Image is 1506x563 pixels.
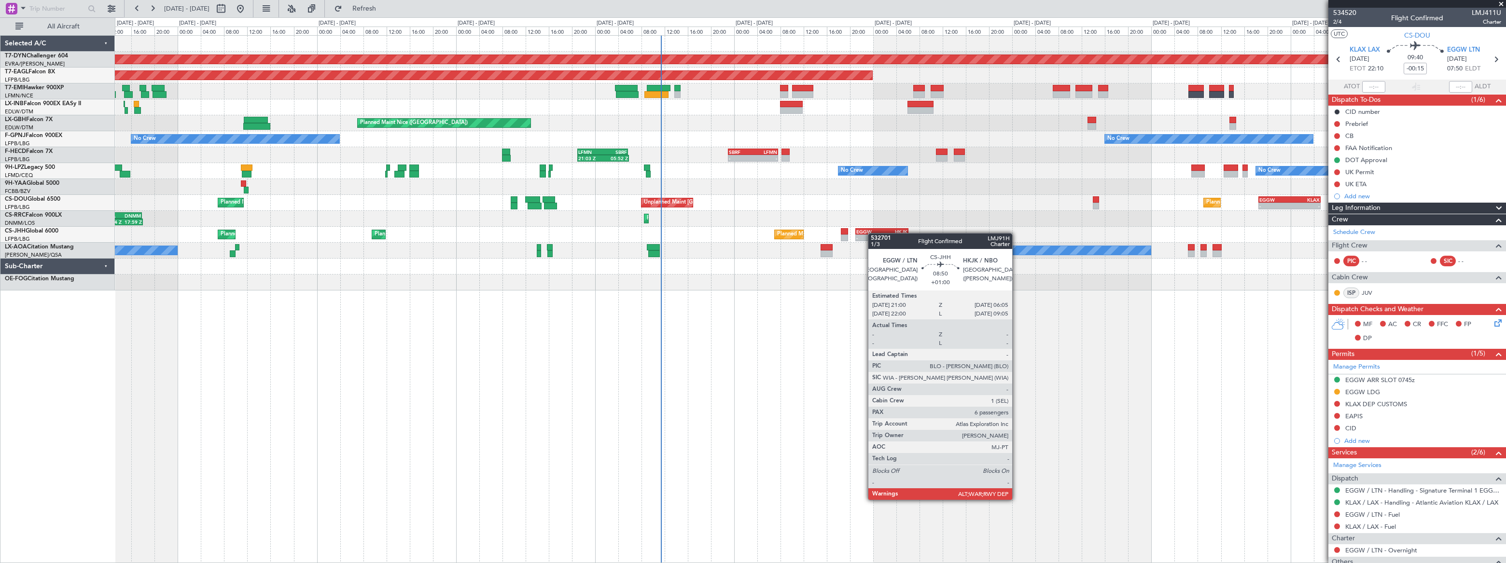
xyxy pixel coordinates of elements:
div: 16:00 [131,27,154,35]
a: F-GPNJFalcon 900EX [5,133,62,138]
span: Refresh [344,5,385,12]
div: 20:00 [294,27,317,35]
div: DNMM [122,213,141,219]
div: Planned Maint [GEOGRAPHIC_DATA] ([GEOGRAPHIC_DATA]) [221,227,373,242]
div: 20:00 [711,27,734,35]
div: 12:00 [1221,27,1244,35]
div: 00:00 [734,27,757,35]
div: 12:00 [108,27,131,35]
div: PIC [1343,256,1359,266]
div: [DATE] - [DATE] [736,19,773,27]
div: KLAX DEP CUSTOMS [1345,400,1407,408]
span: Services [1332,447,1357,458]
div: 00:00 [1291,27,1314,35]
div: Planned Maint [GEOGRAPHIC_DATA] ([GEOGRAPHIC_DATA]) [1206,195,1358,210]
span: OE-FOG [5,276,28,282]
div: 20:00 [154,27,178,35]
div: [DATE] - [DATE] [1153,19,1190,27]
span: (2/6) [1471,447,1485,457]
div: EGGW LDG [1345,388,1380,396]
div: 12:00 [387,27,410,35]
span: T7-EAGL [5,69,28,75]
span: LX-INB [5,101,24,107]
span: 2/4 [1333,18,1356,26]
div: EGGW [1259,197,1290,203]
div: Flight Confirmed [1391,13,1443,23]
span: [DATE] - [DATE] [164,4,209,13]
span: Cabin Crew [1332,272,1368,283]
div: 04:00 [1314,27,1337,35]
div: 20:00 [850,27,873,35]
div: ISP [1343,288,1359,298]
div: 12:00 [526,27,549,35]
a: CS-JHHGlobal 6000 [5,228,58,234]
span: Crew [1332,214,1348,225]
div: 16:00 [1244,27,1268,35]
span: 22:10 [1368,64,1383,74]
div: Planned Maint [GEOGRAPHIC_DATA] ([GEOGRAPHIC_DATA]) [221,195,373,210]
span: Dispatch [1332,473,1358,484]
a: F-HECDFalcon 7X [5,149,53,154]
a: LFPB/LBG [5,76,30,83]
a: CS-RRCFalcon 900LX [5,212,62,218]
div: 04:00 [1174,27,1198,35]
span: Charter [1472,18,1501,26]
span: LX-AOA [5,244,27,250]
div: 08:00 [1059,27,1082,35]
div: 16:00 [966,27,989,35]
div: 20:00 [433,27,456,35]
button: UTC [1331,29,1348,38]
div: 16:00 [270,27,293,35]
div: - [753,155,777,161]
input: Trip Number [29,1,85,16]
div: SBRF [603,149,627,155]
div: 00:00 [873,27,896,35]
span: CS-RRC [5,212,26,218]
div: UK Permit [1345,168,1374,176]
a: JUV [1362,288,1383,297]
div: - [856,235,882,241]
span: LMJ411U [1472,8,1501,18]
span: KLAX LAX [1350,45,1380,55]
div: 08:00 [502,27,526,35]
div: 20:00 [1128,27,1151,35]
span: ATOT [1344,82,1360,92]
span: T7-EMI [5,85,24,91]
div: 00:00 [178,27,201,35]
div: DOT Approval [1345,156,1387,164]
span: F-HECD [5,149,26,154]
div: Planned Maint Lagos ([PERSON_NAME]) [647,211,747,226]
a: LX-INBFalcon 900EX EASy II [5,101,81,107]
div: 04:00 [479,27,502,35]
div: CID [1345,424,1356,432]
div: SBRF [729,149,753,155]
a: EGGW / LTN - Handling - Signature Terminal 1 EGGW / LTN [1345,486,1501,494]
span: 09:40 [1408,53,1423,63]
span: [DATE] [1447,55,1467,64]
div: 08:00 [781,27,804,35]
div: 04:00 [340,27,363,35]
div: Add new [1344,192,1501,200]
span: ETOT [1350,64,1366,74]
span: 9H-LPZ [5,165,24,170]
span: FP [1464,320,1471,330]
a: T7-EMIHawker 900XP [5,85,64,91]
div: [DATE] - [DATE] [875,19,912,27]
span: CR [1413,320,1421,330]
span: Leg Information [1332,203,1380,214]
div: - - [1362,257,1383,265]
span: DP [1363,334,1372,343]
a: DNMM/LOS [5,220,35,227]
div: SIC [1440,256,1456,266]
a: 9H-LPZLegacy 500 [5,165,55,170]
div: 04:00 [201,27,224,35]
a: EVRA/[PERSON_NAME] [5,60,65,68]
div: 08:00 [224,27,247,35]
span: 534520 [1333,8,1356,18]
div: 16:00 [410,27,433,35]
div: 16:00 [1105,27,1128,35]
a: LFPB/LBG [5,156,30,163]
div: EGGW ARR SLOT 0745z [1345,376,1415,384]
div: 00:00 [317,27,340,35]
div: [DATE] - [DATE] [117,19,154,27]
